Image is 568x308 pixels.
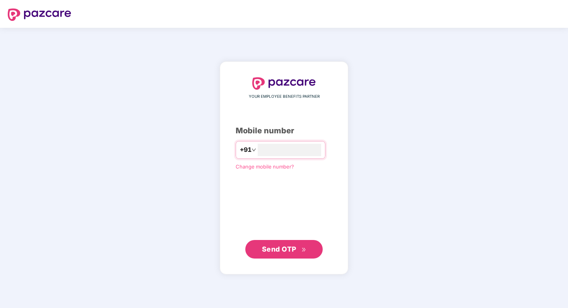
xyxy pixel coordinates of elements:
[301,247,306,252] span: double-right
[240,145,251,155] span: +91
[262,245,296,253] span: Send OTP
[8,9,71,21] img: logo
[236,125,332,137] div: Mobile number
[236,163,294,170] a: Change mobile number?
[245,240,323,259] button: Send OTPdouble-right
[249,94,320,100] span: YOUR EMPLOYEE BENEFITS PARTNER
[252,77,316,90] img: logo
[251,148,256,152] span: down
